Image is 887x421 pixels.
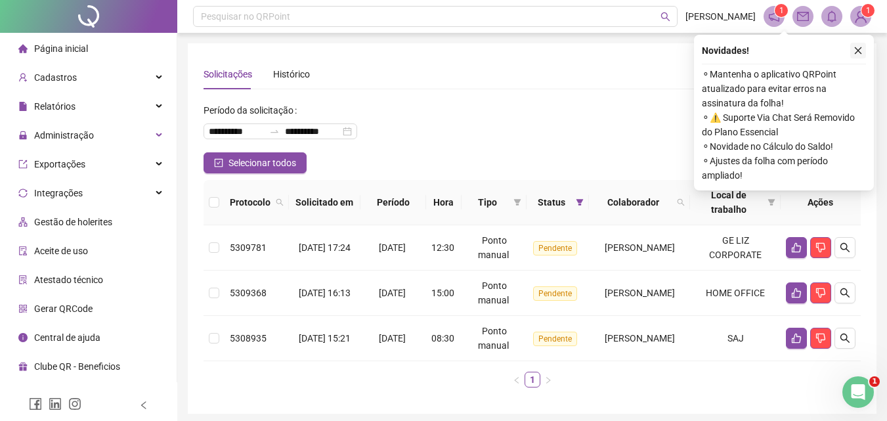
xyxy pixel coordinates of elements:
[34,188,83,198] span: Integrações
[533,241,577,255] span: Pendente
[18,246,28,255] span: audit
[533,332,577,346] span: Pendente
[866,6,871,15] span: 1
[379,333,406,343] span: [DATE]
[18,188,28,198] span: sync
[289,180,360,225] th: Solicitado em
[765,185,778,219] span: filter
[18,362,28,371] span: gift
[34,246,88,256] span: Aceite de uso
[509,372,525,388] button: left
[511,192,524,212] span: filter
[230,333,267,343] span: 5308935
[34,130,94,141] span: Administração
[685,9,756,24] span: [PERSON_NAME]
[533,286,577,301] span: Pendente
[540,372,556,388] li: Próxima página
[34,43,88,54] span: Página inicial
[851,7,871,26] img: 91502
[18,131,28,140] span: lock
[702,43,749,58] span: Novidades !
[467,195,509,210] span: Tipo
[478,280,509,305] span: Ponto manual
[431,242,454,253] span: 12:30
[815,288,826,298] span: dislike
[29,397,42,410] span: facebook
[869,376,880,387] span: 1
[68,397,81,410] span: instagram
[49,397,62,410] span: linkedin
[509,372,525,388] li: Página anterior
[861,4,875,17] sup: Atualize o seu contato no menu Meus Dados
[273,67,310,81] div: Histórico
[513,376,521,384] span: left
[273,192,286,212] span: search
[842,376,874,408] iframe: Intercom live chat
[677,198,685,206] span: search
[797,11,809,22] span: mail
[573,192,586,212] span: filter
[690,225,781,271] td: GE LIZ CORPORATE
[660,12,670,22] span: search
[775,4,788,17] sup: 1
[702,67,866,110] span: ⚬ Mantenha o aplicativo QRPoint atualizado para evitar erros na assinatura da folha!
[815,242,826,253] span: dislike
[768,198,775,206] span: filter
[815,333,826,343] span: dislike
[18,304,28,313] span: qrcode
[139,401,148,410] span: left
[478,235,509,260] span: Ponto manual
[204,152,307,173] button: Selecionar todos
[674,192,687,212] span: search
[299,333,351,343] span: [DATE] 15:21
[544,376,552,384] span: right
[791,288,802,298] span: like
[34,159,85,169] span: Exportações
[786,195,855,210] div: Ações
[299,288,351,298] span: [DATE] 16:13
[478,326,509,351] span: Ponto manual
[276,198,284,206] span: search
[690,316,781,361] td: SAJ
[768,11,780,22] span: notification
[840,242,850,253] span: search
[779,6,784,15] span: 1
[840,333,850,343] span: search
[34,361,120,372] span: Clube QR - Beneficios
[360,180,426,225] th: Período
[34,332,100,343] span: Central de ajuda
[34,275,103,285] span: Atestado técnico
[34,72,77,83] span: Cadastros
[299,242,351,253] span: [DATE] 17:24
[513,198,521,206] span: filter
[230,288,267,298] span: 5309368
[854,46,863,55] span: close
[826,11,838,22] span: bell
[605,242,675,253] span: [PERSON_NAME]
[702,139,866,154] span: ⚬ Novidade no Cálculo do Saldo!
[605,333,675,343] span: [PERSON_NAME]
[34,217,112,227] span: Gestão de holerites
[702,154,866,183] span: ⚬ Ajustes da folha com período ampliado!
[695,188,762,217] span: Local de trabalho
[204,100,302,121] label: Período da solicitação
[525,372,540,387] a: 1
[18,275,28,284] span: solution
[431,288,454,298] span: 15:00
[228,156,296,170] span: Selecionar todos
[379,288,406,298] span: [DATE]
[840,288,850,298] span: search
[18,102,28,111] span: file
[18,333,28,342] span: info-circle
[18,160,28,169] span: export
[230,242,267,253] span: 5309781
[702,110,866,139] span: ⚬ ⚠️ Suporte Via Chat Será Removido do Plano Essencial
[269,126,280,137] span: to
[18,73,28,82] span: user-add
[540,372,556,388] button: right
[576,198,584,206] span: filter
[214,158,223,167] span: check-square
[594,195,672,210] span: Colaborador
[18,217,28,227] span: apartment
